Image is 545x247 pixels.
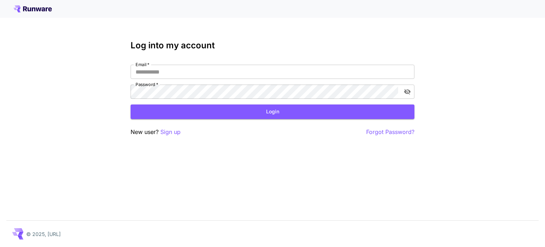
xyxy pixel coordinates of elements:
[26,230,61,238] p: © 2025, [URL]
[401,85,414,98] button: toggle password visibility
[160,128,181,136] button: Sign up
[136,61,149,68] label: Email
[131,104,414,119] button: Login
[131,128,181,136] p: New user?
[131,41,414,50] h3: Log into my account
[136,81,158,87] label: Password
[366,128,414,136] button: Forgot Password?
